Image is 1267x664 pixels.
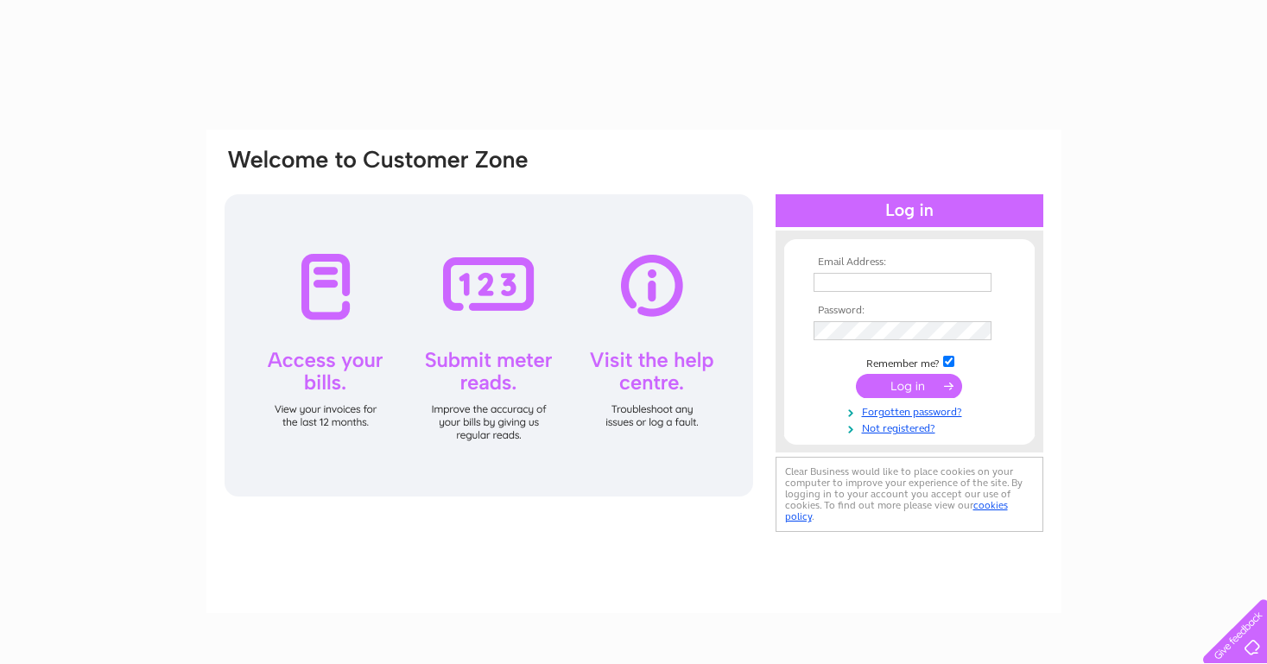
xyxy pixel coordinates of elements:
a: Forgotten password? [814,402,1010,419]
input: Submit [856,374,962,398]
a: Not registered? [814,419,1010,435]
div: Clear Business would like to place cookies on your computer to improve your experience of the sit... [776,457,1043,532]
td: Remember me? [809,353,1010,370]
th: Email Address: [809,256,1010,269]
a: cookies policy [785,499,1008,522]
th: Password: [809,305,1010,317]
